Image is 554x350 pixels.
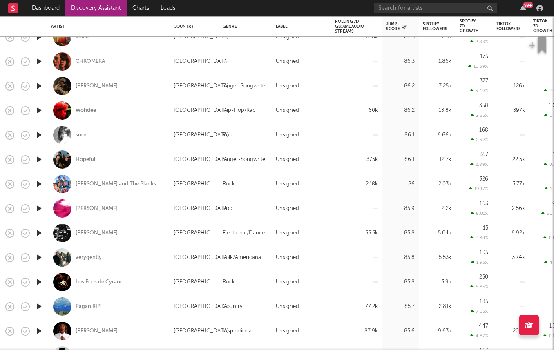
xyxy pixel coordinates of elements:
[386,81,415,91] div: 86.2
[223,204,232,214] div: Pop
[471,309,488,314] div: 7.05 %
[174,253,229,263] div: [GEOGRAPHIC_DATA]
[496,81,525,91] div: 126k
[335,19,366,34] div: Rolling 7D Global Audio Streams
[76,33,89,41] a: ankle
[174,106,229,116] div: [GEOGRAPHIC_DATA]
[423,32,451,42] div: 7.5k
[335,106,378,116] div: 60k
[496,155,525,165] div: 22.5k
[174,277,214,287] div: [GEOGRAPHIC_DATA]
[76,58,105,65] a: CHROMERA
[533,19,552,33] div: Tiktok 7D Growth
[174,204,229,214] div: [GEOGRAPHIC_DATA]
[471,137,488,143] div: 2.59 %
[276,326,299,336] div: Unsigned
[496,106,525,116] div: 397k
[423,155,451,165] div: 12.7k
[174,32,229,42] div: [GEOGRAPHIC_DATA]
[386,155,415,165] div: 86.1
[223,228,265,238] div: Electronic/Dance
[386,22,407,31] div: Jump Score
[496,228,525,238] div: 6.92k
[76,181,156,188] div: [PERSON_NAME] and The Blanks
[174,302,229,312] div: [GEOGRAPHIC_DATA]
[480,152,488,157] div: 357
[496,326,525,336] div: 209k
[479,103,488,108] div: 358
[496,253,525,263] div: 3.74k
[470,39,488,45] div: 2.88 %
[335,228,378,238] div: 55.5k
[520,5,526,11] button: 99+
[423,179,451,189] div: 2.03k
[469,186,488,192] div: 19.17 %
[480,201,488,206] div: 163
[423,228,451,238] div: 5.04k
[335,302,378,312] div: 77.2k
[423,57,451,67] div: 1.86k
[423,302,451,312] div: 2.81k
[470,162,488,167] div: 2.89 %
[470,284,488,290] div: 6.85 %
[174,326,229,336] div: [GEOGRAPHIC_DATA]
[223,302,242,312] div: Country
[423,106,451,116] div: 13.8k
[479,176,488,182] div: 326
[223,24,264,29] div: Genre
[76,254,102,261] a: verygently
[470,88,488,94] div: 5.49 %
[174,228,214,238] div: [GEOGRAPHIC_DATA]
[223,326,253,336] div: Inspirational
[276,179,299,189] div: Unsigned
[386,228,415,238] div: 85.8
[76,303,101,310] a: Pagan RIP
[374,3,497,13] input: Search for artists
[174,24,210,29] div: Country
[335,179,378,189] div: 248k
[386,57,415,67] div: 86.3
[76,107,96,114] a: Wohdee
[276,106,299,116] div: Unsigned
[471,211,488,216] div: 8.01 %
[276,277,299,287] div: Unsigned
[276,302,299,312] div: Unsigned
[223,106,256,116] div: Hip-Hop/Rap
[423,253,451,263] div: 5.53k
[480,54,488,59] div: 175
[386,130,415,140] div: 86.1
[76,82,118,90] a: [PERSON_NAME]
[468,64,488,69] div: 10.39 %
[76,132,87,139] a: snor
[460,19,479,33] div: Spotify 7D Growth
[423,81,451,91] div: 7.25k
[386,204,415,214] div: 85.9
[76,230,118,237] a: [PERSON_NAME]
[223,155,267,165] div: Singer-Songwriter
[76,328,118,335] a: [PERSON_NAME]
[276,155,299,165] div: Unsigned
[276,228,299,238] div: Unsigned
[174,155,229,165] div: [GEOGRAPHIC_DATA]
[76,156,96,163] div: Hopeful.
[386,106,415,116] div: 86.2
[423,326,451,336] div: 9.63k
[276,253,299,263] div: Unsigned
[471,113,488,118] div: 2.65 %
[479,274,488,280] div: 250
[386,253,415,263] div: 85.8
[335,326,378,336] div: 87.9k
[335,32,378,42] div: 50.6k
[276,130,299,140] div: Unsigned
[76,279,123,286] a: Los Ecos de Cyrano
[223,179,235,189] div: Rock
[386,32,415,42] div: 86.3
[76,205,118,212] a: [PERSON_NAME]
